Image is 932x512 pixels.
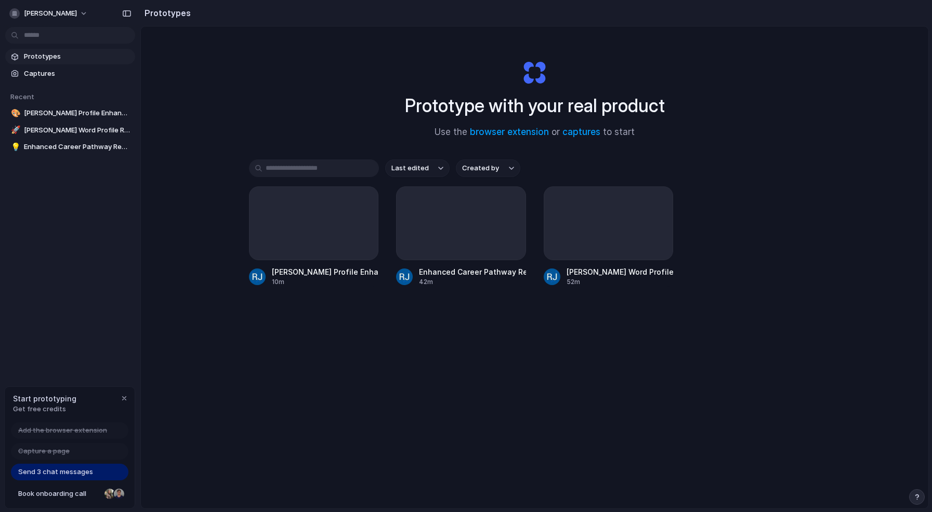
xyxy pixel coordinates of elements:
[272,277,379,287] div: 10m
[5,105,135,121] a: 🎨[PERSON_NAME] Profile Enhancements
[5,66,135,82] a: Captures
[9,142,20,152] button: 💡
[249,186,379,287] a: [PERSON_NAME] Profile Enhancements10m
[10,92,34,101] span: Recent
[140,7,191,19] h2: Prototypes
[13,404,76,414] span: Get free credits
[419,277,526,287] div: 42m
[567,277,674,287] div: 52m
[24,51,131,62] span: Prototypes
[391,163,429,173] span: Last edited
[5,49,135,64] a: Prototypes
[562,127,600,137] a: captures
[13,393,76,404] span: Start prototyping
[18,425,107,436] span: Add the browser extension
[9,108,20,118] button: 🎨
[385,159,450,177] button: Last edited
[11,107,18,119] div: 🎨
[405,92,665,119] h1: Prototype with your real product
[419,266,526,277] div: Enhanced Career Pathway Reports Design
[456,159,520,177] button: Created by
[113,488,125,500] div: Christian Iacullo
[18,467,93,477] span: Send 3 chat messages
[396,186,526,287] a: Enhanced Career Pathway Reports Design42m
[18,446,70,456] span: Capture a page
[18,489,100,499] span: Book onboarding call
[24,69,131,79] span: Captures
[24,142,131,152] span: Enhanced Career Pathway Reports Design
[272,266,379,277] div: [PERSON_NAME] Profile Enhancements
[435,126,635,139] span: Use the or to start
[103,488,116,500] div: Nicole Kubica
[11,124,18,136] div: 🚀
[24,8,77,19] span: [PERSON_NAME]
[9,125,20,136] button: 🚀
[5,5,93,22] button: [PERSON_NAME]
[11,486,128,502] a: Book onboarding call
[5,123,135,138] a: 🚀[PERSON_NAME] Word Profile Redesign
[567,266,674,277] div: [PERSON_NAME] Word Profile Redesign
[24,108,131,118] span: [PERSON_NAME] Profile Enhancements
[470,127,549,137] a: browser extension
[5,139,135,155] a: 💡Enhanced Career Pathway Reports Design
[11,141,18,153] div: 💡
[544,186,674,287] a: [PERSON_NAME] Word Profile Redesign52m
[462,163,499,173] span: Created by
[24,125,131,136] span: [PERSON_NAME] Word Profile Redesign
